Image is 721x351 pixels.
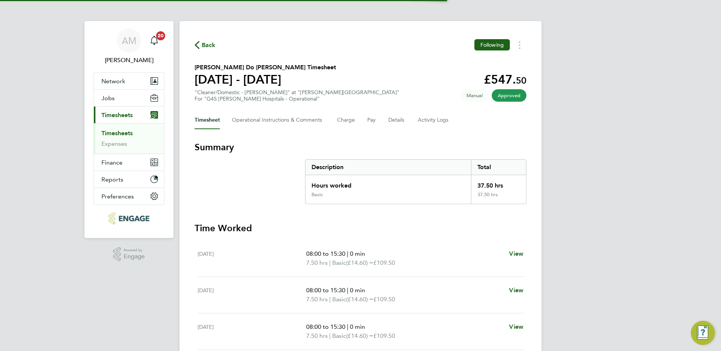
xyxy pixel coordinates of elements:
a: Powered byEngage [113,247,145,261]
button: Timesheets Menu [513,39,526,51]
span: | [329,332,331,339]
h3: Summary [195,141,526,153]
span: Network [101,78,125,85]
span: Jobs [101,95,115,102]
span: This timesheet was manually created. [460,89,489,102]
span: 08:00 to 15:30 [306,323,345,330]
img: rec-solutions-logo-retina.png [109,212,149,224]
button: Activity Logs [418,111,449,129]
span: Basic [332,258,346,267]
div: [DATE] [198,322,306,340]
button: Network [94,73,164,89]
span: Back [202,41,216,50]
button: Following [474,39,510,50]
span: 0 min [350,323,365,330]
a: Timesheets [101,130,133,137]
a: View [509,249,523,258]
span: Basic [332,331,346,340]
button: Pay [367,111,376,129]
a: Expenses [101,140,127,147]
span: 7.50 hrs [306,296,328,303]
span: Preferences [101,193,134,200]
div: [DATE] [198,249,306,267]
span: £109.50 [373,259,395,266]
span: Engage [124,253,145,260]
span: 08:00 to 15:30 [306,287,345,294]
button: Operational Instructions & Comments [232,111,325,129]
button: Charge [337,111,355,129]
span: View [509,250,523,257]
span: | [347,323,348,330]
button: Preferences [94,188,164,204]
span: | [347,287,348,294]
a: Go to home page [94,212,164,224]
span: 50 [516,75,526,86]
span: £109.50 [373,332,395,339]
span: View [509,323,523,330]
a: AM[PERSON_NAME] [94,29,164,65]
span: 08:00 to 15:30 [306,250,345,257]
span: Timesheets [101,111,133,119]
div: [DATE] [198,286,306,304]
span: This timesheet has been approved. [492,89,526,102]
span: Powered by [124,247,145,253]
span: Basic [332,295,346,304]
span: | [329,259,331,266]
span: (£14.60) = [346,332,373,339]
button: Engage Resource Center [691,321,715,345]
span: View [509,287,523,294]
span: Finance [101,159,123,166]
div: "Cleaner/Domestic - [PERSON_NAME]" at "[PERSON_NAME][GEOGRAPHIC_DATA]" [195,89,399,102]
button: Timesheets [94,107,164,123]
button: Finance [94,154,164,171]
span: Reports [101,176,123,183]
a: View [509,322,523,331]
nav: Main navigation [84,21,173,238]
span: 7.50 hrs [306,259,328,266]
button: Back [195,40,216,50]
div: Summary [305,159,526,204]
div: For "G4S [PERSON_NAME] Hospitals - Operational" [195,96,399,102]
span: 7.50 hrs [306,332,328,339]
div: Hours worked [305,175,471,192]
span: | [347,250,348,257]
span: AM [122,36,137,46]
span: 0 min [350,250,365,257]
h2: [PERSON_NAME] Do [PERSON_NAME] Timesheet [195,63,336,72]
h3: Time Worked [195,222,526,234]
div: 37.50 hrs [471,175,526,192]
div: Timesheets [94,123,164,154]
button: Details [388,111,406,129]
a: 20 [147,29,162,53]
div: Description [305,160,471,175]
button: Reports [94,171,164,188]
span: | [329,296,331,303]
span: 20 [156,31,165,40]
span: (£14.60) = [346,296,373,303]
span: (£14.60) = [346,259,373,266]
a: View [509,286,523,295]
span: 0 min [350,287,365,294]
div: Basic [311,192,323,198]
button: Timesheet [195,111,220,129]
div: 37.50 hrs [471,192,526,204]
app-decimal: £547. [484,72,526,87]
button: Jobs [94,90,164,106]
h1: [DATE] - [DATE] [195,72,336,87]
span: £109.50 [373,296,395,303]
span: Allyx Miller [94,56,164,65]
div: Total [471,160,526,175]
span: Following [480,41,504,48]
